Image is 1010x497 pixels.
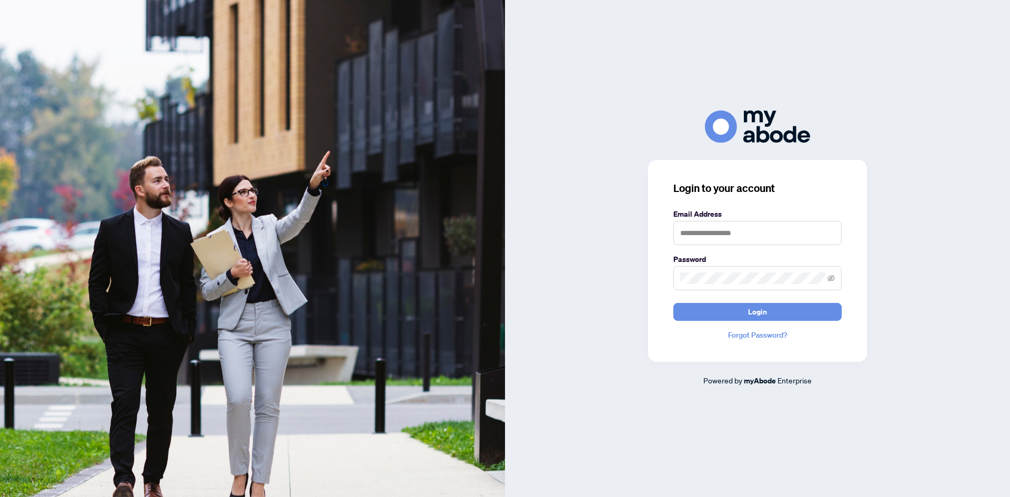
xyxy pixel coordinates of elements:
a: Forgot Password? [673,329,842,341]
span: Powered by [703,376,742,385]
span: Login [748,303,767,320]
span: eye-invisible [827,275,835,282]
img: ma-logo [705,110,810,143]
a: myAbode [744,375,776,387]
label: Password [673,253,842,265]
span: Enterprise [777,376,812,385]
button: Login [673,303,842,321]
h3: Login to your account [673,181,842,196]
label: Email Address [673,208,842,220]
